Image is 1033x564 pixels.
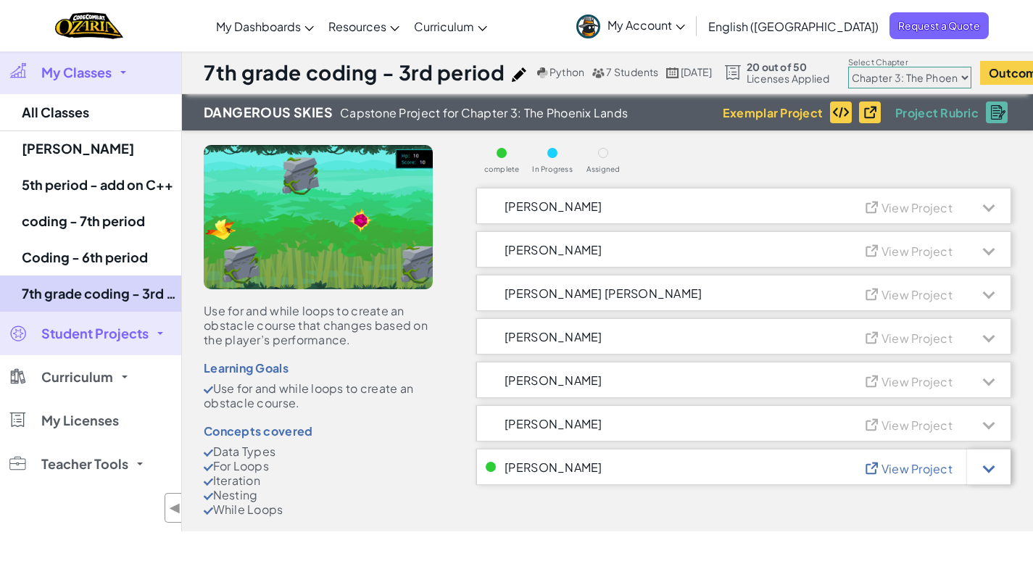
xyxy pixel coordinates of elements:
img: MultipleUsers.png [592,67,605,78]
span: View Project [881,244,953,259]
img: IconRubric.svg [991,105,1005,120]
li: While Loops [204,502,433,517]
a: Resources [321,7,407,46]
span: complete [484,165,520,173]
span: Exemplar Project [723,107,823,119]
img: IconViewProject_Gray.svg [863,373,886,388]
span: 7 Students [606,65,658,78]
span: [PERSON_NAME] [505,418,602,430]
li: For Loops [204,459,433,473]
span: 20 out of 50 [747,61,830,72]
a: My Dashboards [209,7,321,46]
img: IconViewProject_Gray.svg [863,286,886,301]
img: python.png [537,67,548,78]
span: My Licenses [41,414,119,427]
img: IconViewProject_Gray.svg [863,329,886,344]
div: Concepts covered [204,425,433,437]
span: My Account [607,17,685,33]
span: Assigned [586,165,621,173]
img: CheckMark.svg [204,464,213,471]
span: Python [549,65,584,78]
img: CheckMark.svg [204,386,213,394]
span: [PERSON_NAME] [505,331,602,343]
span: Capstone Project for Chapter 3: The Phoenix Lands [340,107,628,119]
a: Curriculum [407,7,494,46]
span: [PERSON_NAME] [505,374,602,386]
img: IconViewProject_Gray.svg [863,242,886,257]
span: ◀ [169,497,181,518]
img: iconPencil.svg [512,67,526,82]
img: avatar [576,14,600,38]
img: calendar.svg [666,67,679,78]
span: Dangerous Skies [204,101,333,123]
img: CheckMark.svg [204,449,213,457]
span: Curriculum [41,370,113,383]
img: IconViewProject_Black.svg [862,104,884,119]
span: Curriculum [414,19,474,34]
span: [PERSON_NAME] [505,244,602,256]
a: English ([GEOGRAPHIC_DATA]) [701,7,886,46]
li: Iteration [204,473,433,488]
span: Licenses Applied [747,72,830,84]
label: Select Chapter [848,57,971,68]
span: Teacher Tools [41,457,128,470]
li: Use for and while loops to create an obstacle course. [204,381,433,410]
span: My Dashboards [216,19,301,34]
div: Use for and while loops to create an obstacle course that changes based on the player’s performance. [204,304,433,347]
img: IconViewProject_Gray.svg [863,199,886,214]
img: IconViewProject_Gray.svg [863,416,886,431]
span: View Project [881,418,953,433]
span: [PERSON_NAME] [505,200,602,212]
span: Student Projects [41,327,149,340]
span: View Project [881,200,953,215]
span: View Project [881,461,953,476]
span: Project Rubric [895,107,979,119]
img: CheckMark.svg [204,493,213,500]
span: View Project [881,331,953,346]
span: View Project [881,287,953,302]
span: [PERSON_NAME] [PERSON_NAME] [505,287,702,299]
span: In Progress [532,165,573,173]
img: Home [55,11,123,41]
div: Learning Goals [204,362,433,374]
span: [PERSON_NAME] [505,461,602,473]
span: English ([GEOGRAPHIC_DATA]) [708,19,879,34]
span: [DATE] [681,65,712,78]
img: CheckMark.svg [204,507,213,515]
img: IconViewProject_Blue.svg [863,460,886,475]
a: My Account [569,3,692,49]
h1: 7th grade coding - 3rd period [204,59,505,86]
span: Resources [328,19,386,34]
span: View Project [881,374,953,389]
img: CheckMark.svg [204,478,213,486]
a: Ozaria by CodeCombat logo [55,11,123,41]
a: Request a Quote [889,12,989,39]
li: Nesting [204,488,433,502]
li: Data Types [204,444,433,459]
span: My Classes [41,66,112,79]
img: IconExemplarCode.svg [832,107,850,118]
